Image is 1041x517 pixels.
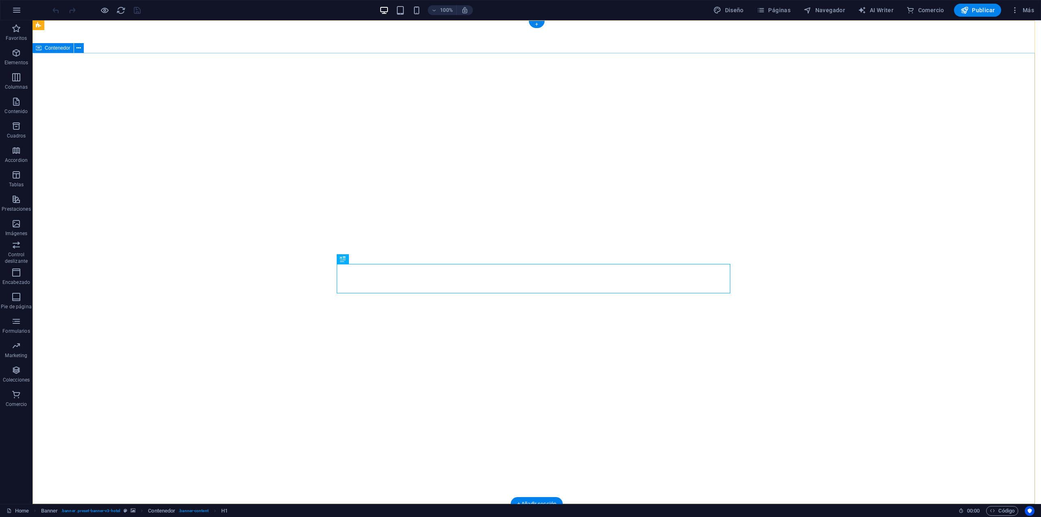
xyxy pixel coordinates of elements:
[2,206,30,212] p: Prestaciones
[5,352,27,359] p: Marketing
[4,108,28,115] p: Contenido
[7,133,26,139] p: Cuadros
[221,506,228,516] span: Haz clic para seleccionar y doble clic para editar
[710,4,747,17] button: Diseño
[116,6,126,15] i: Volver a cargar página
[529,21,544,28] div: +
[958,506,980,516] h6: Tiempo de la sesión
[9,181,24,188] p: Tablas
[1025,506,1034,516] button: Usercentrics
[710,4,747,17] div: Diseño (Ctrl+Alt+Y)
[179,506,208,516] span: . banner-content
[45,46,70,50] span: Contenedor
[1,303,31,310] p: Pie de página
[986,506,1018,516] button: Código
[461,7,468,14] i: Al redimensionar, ajustar el nivel de zoom automáticamente para ajustarse al dispositivo elegido.
[41,506,228,516] nav: breadcrumb
[1011,6,1034,14] span: Más
[6,401,27,408] p: Comercio
[990,506,1015,516] span: Código
[5,84,28,90] p: Columnas
[440,5,453,15] h6: 100%
[754,4,794,17] button: Páginas
[116,5,126,15] button: reload
[2,328,30,334] p: Formularios
[511,497,563,511] div: + Añadir sección
[124,508,127,513] i: Este elemento es un preajuste personalizable
[967,506,980,516] span: 00 00
[148,506,175,516] span: Haz clic para seleccionar y doble clic para editar
[757,6,791,14] span: Páginas
[7,506,29,516] a: Haz clic para cancelar la selección y doble clic para abrir páginas
[131,508,135,513] i: Este elemento contiene un fondo
[1008,4,1037,17] button: Más
[2,279,30,286] p: Encabezado
[5,230,27,237] p: Imágenes
[954,4,1002,17] button: Publicar
[960,6,995,14] span: Publicar
[855,4,897,17] button: AI Writer
[41,506,58,516] span: Haz clic para seleccionar y doble clic para editar
[6,35,27,41] p: Favoritos
[61,506,120,516] span: . banner .preset-banner-v3-hotel
[800,4,848,17] button: Navegador
[858,6,893,14] span: AI Writer
[428,5,457,15] button: 100%
[4,59,28,66] p: Elementos
[903,4,947,17] button: Comercio
[973,508,974,514] span: :
[804,6,845,14] span: Navegador
[100,5,109,15] button: Haz clic para salir del modo de previsualización y seguir editando
[713,6,744,14] span: Diseño
[5,157,28,164] p: Accordion
[3,377,30,383] p: Colecciones
[906,6,944,14] span: Comercio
